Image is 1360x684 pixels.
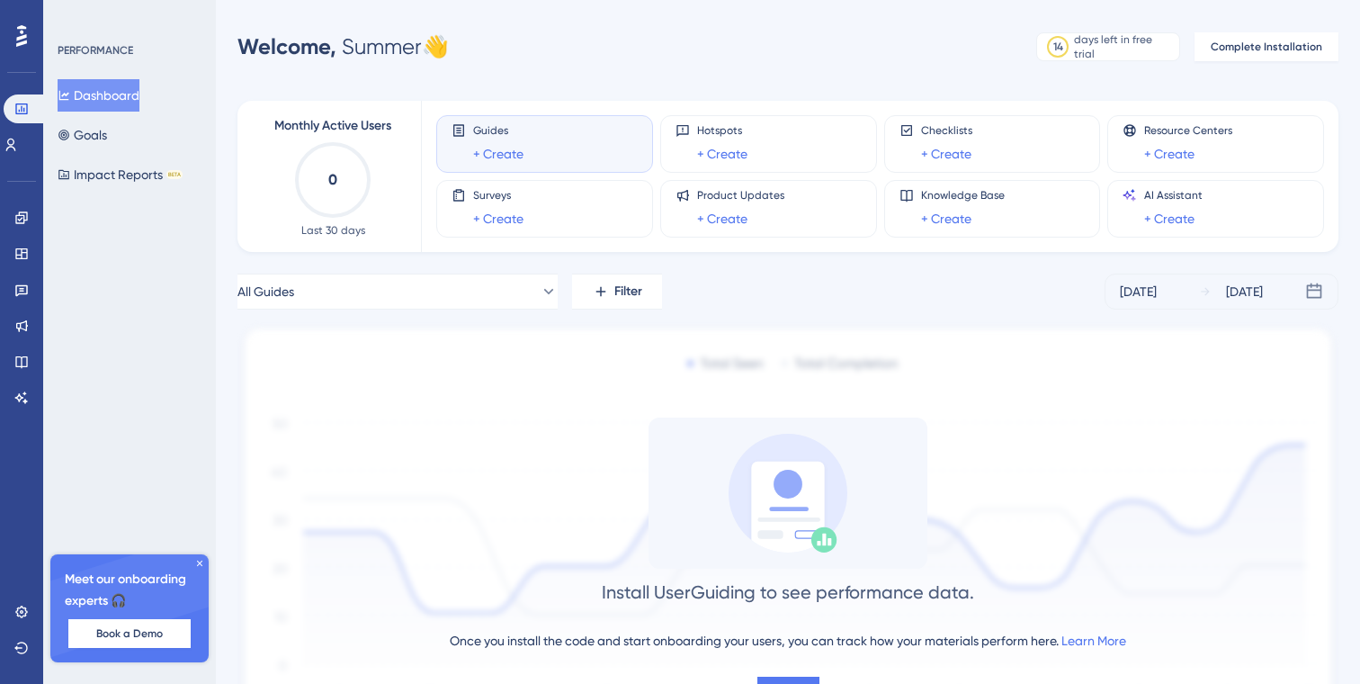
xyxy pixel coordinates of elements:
a: + Create [473,208,523,229]
span: Monthly Active Users [274,115,391,137]
text: 0 [328,171,337,188]
div: [DATE] [1226,281,1263,302]
a: + Create [697,143,747,165]
button: All Guides [237,274,558,310]
a: + Create [473,143,523,165]
span: Checklists [921,123,972,138]
a: + Create [921,208,971,229]
span: Hotspots [697,123,747,138]
span: Surveys [473,188,523,202]
div: Summer 👋 [237,32,449,61]
span: Filter [614,281,642,302]
button: Dashboard [58,79,139,112]
div: BETA [166,170,183,179]
div: 14 [1053,40,1063,54]
a: + Create [921,143,971,165]
span: Guides [473,123,523,138]
a: Learn More [1061,634,1126,648]
a: + Create [697,208,747,229]
span: Meet our onboarding experts 🎧 [65,569,194,612]
button: Goals [58,119,107,151]
button: Book a Demo [68,619,191,648]
a: + Create [1144,143,1194,165]
span: Knowledge Base [921,188,1005,202]
span: Resource Centers [1144,123,1232,138]
span: Last 30 days [301,223,365,238]
div: days left in free trial [1074,32,1174,61]
span: Complete Installation [1211,40,1322,54]
button: Complete Installation [1194,32,1338,61]
div: [DATE] [1120,281,1157,302]
span: Book a Demo [96,626,163,641]
button: Impact ReportsBETA [58,158,183,191]
div: Once you install the code and start onboarding your users, you can track how your materials perfo... [450,630,1126,652]
button: Filter [572,274,662,310]
div: Install UserGuiding to see performance data. [602,580,974,605]
a: + Create [1144,208,1194,229]
span: Product Updates [697,188,784,202]
span: AI Assistant [1144,188,1203,202]
div: PERFORMANCE [58,43,133,58]
span: All Guides [237,281,294,302]
span: Welcome, [237,33,336,59]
